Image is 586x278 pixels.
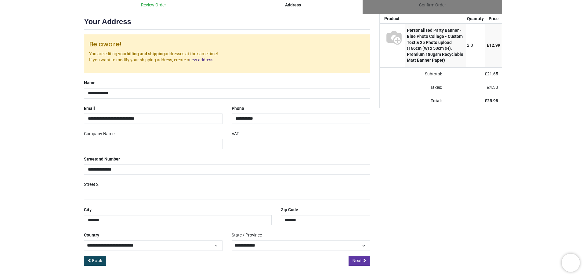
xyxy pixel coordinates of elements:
[380,14,405,23] th: Product
[490,85,498,90] span: 4.33
[84,78,96,88] label: Name
[232,129,239,139] label: VAT
[232,230,262,240] label: State / Province
[281,205,298,215] label: Zip Code
[232,103,244,114] label: Phone
[84,256,106,266] a: Back
[84,205,92,215] label: City
[353,258,362,264] span: Next
[84,2,223,8] div: Review Order
[89,51,365,63] p: You are editing your addresses at the same time! If you want to modify your shipping address, cre...
[380,81,446,94] td: Taxes:
[84,103,95,114] label: Email
[189,57,213,62] a: new address
[489,43,500,48] span: 12.99
[487,71,498,76] span: 21.65
[487,98,498,103] span: 25.98
[127,51,165,56] b: billing and shipping
[485,14,502,23] th: Price
[363,2,502,8] div: Confirm Order
[96,157,120,161] span: and Number
[562,254,580,272] iframe: Brevo live chat
[84,129,114,139] label: Company Name
[487,43,500,48] span: £
[384,27,404,47] img: S66198 - [BN-00864-166W50H-BANNER_NW] Personalised Party Banner - Blue Photo Collage - Custom Tex...
[485,71,498,76] span: £
[84,179,99,190] label: Street 2
[84,230,99,240] label: Country
[466,14,486,23] th: Quantity
[485,98,498,103] strong: £
[380,67,446,81] td: Subtotal:
[431,98,442,103] strong: Total:
[223,2,363,8] div: Address
[92,258,102,264] span: Back
[84,16,370,30] h2: Your Address
[89,40,365,49] h4: Be aware!
[487,85,498,90] span: £
[84,154,120,164] label: Street
[407,28,463,63] strong: Personalised Party Banner - Blue Photo Collage - Custom Text & 25 Photo upload (166cm (W) x 50cm ...
[467,42,484,49] div: 2.0
[349,256,370,266] a: Next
